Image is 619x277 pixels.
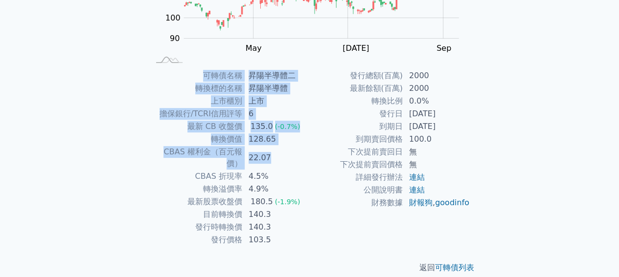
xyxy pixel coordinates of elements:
[149,82,243,95] td: 轉換標的名稱
[310,171,403,184] td: 詳細發行辦法
[403,158,470,171] td: 無
[435,263,474,272] a: 可轉債列表
[149,208,243,221] td: 目前轉換價
[149,183,243,195] td: 轉換溢價率
[310,184,403,196] td: 公開說明書
[138,262,482,274] p: 返回
[243,170,310,183] td: 4.5%
[403,107,470,120] td: [DATE]
[243,107,310,120] td: 6
[243,133,310,146] td: 128.65
[149,107,243,120] td: 擔保銀行/TCRI信用評等
[310,95,403,107] td: 轉換比例
[310,158,403,171] td: 下次提前賣回價格
[249,121,275,132] div: 135.0
[436,43,451,53] tspan: Sep
[243,146,310,170] td: 22.07
[249,196,275,208] div: 180.5
[149,95,243,107] td: 上市櫃別
[409,172,425,182] a: 連結
[343,43,369,53] tspan: [DATE]
[403,95,470,107] td: 0.0%
[243,82,310,95] td: 昇陽半導體
[149,234,243,246] td: 發行價格
[310,146,403,158] td: 下次提前賣回日
[275,123,300,130] span: (-0.7%)
[403,146,470,158] td: 無
[243,208,310,221] td: 140.3
[149,221,243,234] td: 發行時轉換價
[310,107,403,120] td: 發行日
[243,234,310,246] td: 103.5
[403,82,470,95] td: 2000
[275,198,300,206] span: (-1.9%)
[149,195,243,208] td: 最新股票收盤價
[149,120,243,133] td: 最新 CB 收盤價
[310,196,403,209] td: 財務數據
[570,230,619,277] div: 聊天小工具
[310,69,403,82] td: 發行總額(百萬)
[243,95,310,107] td: 上市
[409,185,425,194] a: 連結
[403,196,470,209] td: ,
[310,82,403,95] td: 最新餘額(百萬)
[310,133,403,146] td: 到期賣回價格
[149,69,243,82] td: 可轉債名稱
[403,120,470,133] td: [DATE]
[243,183,310,195] td: 4.9%
[435,198,469,207] a: goodinfo
[170,34,180,43] tspan: 90
[149,146,243,170] td: CBAS 權利金（百元報價）
[409,198,433,207] a: 財報狗
[570,230,619,277] iframe: Chat Widget
[245,43,261,53] tspan: May
[403,69,470,82] td: 2000
[243,221,310,234] td: 140.3
[243,69,310,82] td: 昇陽半導體二
[310,120,403,133] td: 到期日
[403,133,470,146] td: 100.0
[149,170,243,183] td: CBAS 折現率
[165,13,181,22] tspan: 100
[149,133,243,146] td: 轉換價值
